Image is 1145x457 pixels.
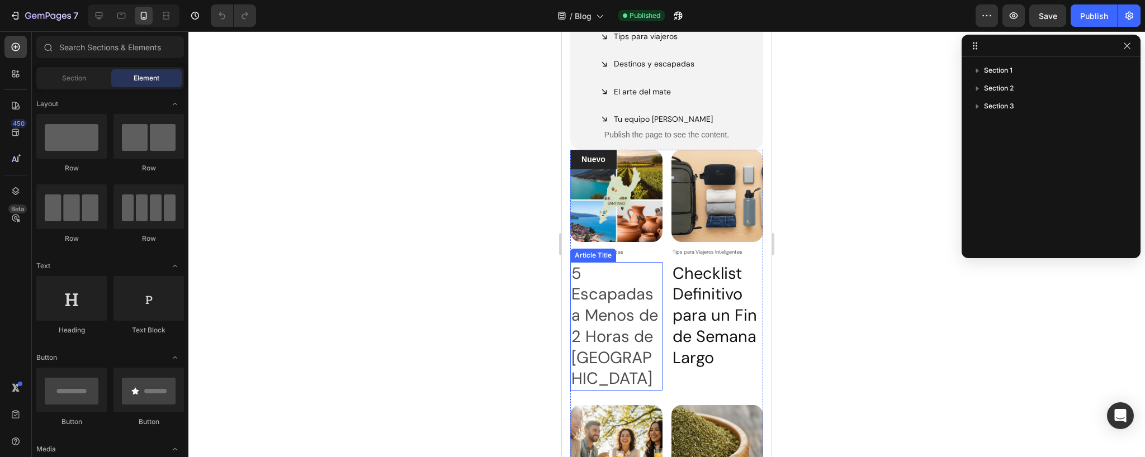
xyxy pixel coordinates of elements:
[113,417,184,427] div: Button
[4,4,83,27] button: 7
[211,4,256,27] div: Undo/Redo
[52,26,133,40] p: Destinos y escapadas
[25,74,164,102] a: Tu equipo [PERSON_NAME]
[36,444,56,454] span: Media
[8,204,27,213] div: Beta
[562,31,772,457] iframe: Design area
[1029,4,1066,27] button: Save
[113,163,184,173] div: Row
[113,325,184,335] div: Text Block
[36,353,57,363] span: Button
[984,101,1014,112] span: Section 3
[11,119,27,128] div: 450
[575,10,592,22] span: Blog
[166,95,184,113] span: Toggle open
[1039,11,1057,21] span: Save
[630,11,660,21] span: Published
[52,81,151,95] p: Tu equipo [PERSON_NAME]
[1071,4,1118,27] button: Publish
[8,98,201,110] p: Publish the page to see the content.
[52,54,109,68] p: El arte del mate
[36,417,107,427] div: Button
[166,257,184,275] span: Toggle open
[1107,402,1134,429] div: Open Intercom Messenger
[73,9,78,22] p: 7
[36,325,107,335] div: Heading
[166,349,184,366] span: Toggle open
[36,99,58,109] span: Layout
[1080,10,1108,22] div: Publish
[570,10,572,22] span: /
[36,234,107,244] div: Row
[36,261,50,271] span: Text
[134,73,159,83] span: Element
[62,73,86,83] span: Section
[36,36,184,58] input: Search Sections & Elements
[984,83,1014,94] span: Section 2
[25,47,122,74] a: El arte del mate
[113,234,184,244] div: Row
[984,65,1012,76] span: Section 1
[36,163,107,173] div: Row
[25,19,146,46] a: Destinos y escapadas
